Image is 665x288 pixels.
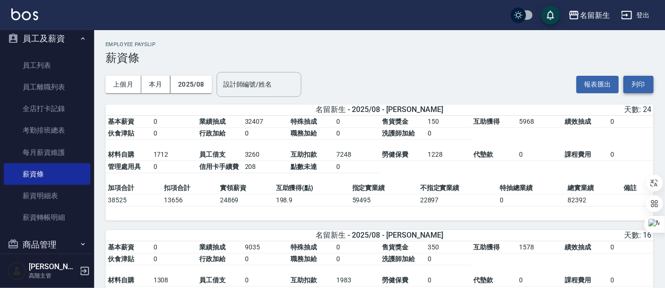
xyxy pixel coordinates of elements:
button: 報表匯出 [576,76,619,93]
button: 員工及薪資 [4,26,90,51]
a: 考勤排班總表 [4,120,90,141]
td: 150 [425,116,471,128]
td: 0 [334,161,380,173]
h5: [PERSON_NAME] [29,262,77,272]
td: 0 [151,253,197,265]
td: 0 [243,274,288,287]
td: 扣項合計 [162,182,218,194]
span: 勞健保費 [382,276,409,284]
button: 登出 [617,7,654,24]
td: 0 [608,274,654,287]
td: 加項合計 [105,182,162,194]
td: 0 [517,274,562,287]
td: 特抽總業績 [497,182,565,194]
span: 基本薪資 [108,243,134,251]
span: 特殊抽成 [291,243,317,251]
td: 0 [151,116,197,128]
td: 22897 [418,194,497,206]
span: 互助扣款 [291,151,317,158]
td: 0 [425,128,471,140]
button: 商品管理 [4,232,90,257]
a: 薪資條 [4,163,90,185]
button: 2025/08 [170,76,212,93]
a: 員工列表 [4,55,90,76]
span: 課程費用 [565,151,592,158]
span: 職務加給 [291,255,317,263]
p: 高階主管 [29,272,77,280]
span: 互助獲得 [474,118,500,125]
span: 名留新生 - 2025/08 - [PERSON_NAME] [316,231,444,240]
div: 天數: 16 [472,231,652,240]
td: 38525 [105,194,162,206]
span: 基本薪資 [108,118,134,125]
a: 全店打卡記錄 [4,98,90,120]
span: 代墊款 [473,276,493,284]
span: 課程費用 [565,276,592,284]
span: 材料自購 [108,151,134,158]
h3: 薪資條 [105,51,654,64]
td: 0 [334,128,380,140]
td: 1712 [151,149,197,161]
td: 0 [334,253,380,265]
span: 洗護師加給 [382,255,415,263]
td: 1983 [334,274,380,287]
td: 198.9 [274,194,350,206]
td: 9035 [243,241,288,254]
td: 不指定實業績 [418,182,497,194]
span: 互助獲得 [473,243,500,251]
td: 7248 [334,149,380,161]
img: Person [8,262,26,280]
span: 名留新生 - 2025/08 - [PERSON_NAME] [316,105,444,115]
a: 員工離職列表 [4,76,90,98]
td: 0 [608,149,654,161]
td: 0 [334,241,380,254]
span: 績效抽成 [565,118,592,125]
span: 勞健保費 [382,151,409,158]
table: a dense table [105,116,654,182]
button: 上個月 [105,76,141,93]
td: 0 [425,274,471,287]
span: 售貨獎金 [382,243,409,251]
td: 互助獲得(點) [274,182,350,194]
td: 1578 [517,241,562,254]
span: 行政加給 [199,255,226,263]
div: 天數: 24 [472,105,652,115]
td: 5968 [517,116,562,128]
td: 0 [151,161,197,173]
td: 208 [243,161,289,173]
td: 0 [608,116,654,128]
span: 洗護師加給 [382,129,415,137]
span: 點數未達 [291,163,317,170]
td: 59495 [350,194,418,206]
td: 3260 [243,149,289,161]
span: 職務加給 [291,129,317,137]
img: Logo [11,8,38,20]
h2: Employee Payslip [105,41,654,48]
td: 24869 [218,194,274,206]
td: 1308 [151,274,197,287]
span: 伙食津貼 [108,129,134,137]
td: 指定實業績 [350,182,418,194]
span: 特殊抽成 [291,118,317,125]
td: 82392 [566,194,622,206]
td: 實領薪資 [218,182,274,194]
td: 350 [425,241,471,254]
td: 0 [151,128,197,140]
span: 材料自購 [108,276,134,284]
button: 名留新生 [565,6,614,25]
span: 員工借支 [199,151,226,158]
td: 0 [425,253,471,265]
td: 備註 [621,182,654,194]
button: 列印 [624,76,654,93]
span: 績效抽成 [565,243,592,251]
a: 薪資明細表 [4,185,90,207]
td: 0 [151,241,197,254]
td: 0 [517,149,562,161]
span: 代墊款 [474,151,494,158]
span: 互助扣款 [291,276,317,284]
td: 13656 [162,194,218,206]
span: 行政加給 [199,129,226,137]
a: 薪資轉帳明細 [4,207,90,228]
span: 信用卡手續費 [199,163,239,170]
td: 0 [243,128,289,140]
